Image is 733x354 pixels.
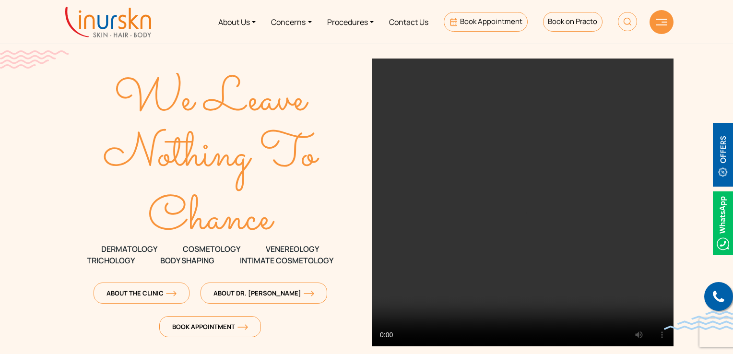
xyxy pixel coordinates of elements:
span: DERMATOLOGY [101,243,157,255]
text: Nothing To [104,120,320,191]
a: Whatsappicon [713,217,733,228]
a: About Us [211,4,263,40]
span: Book Appointment [172,322,248,331]
img: inurskn-logo [65,7,151,37]
img: orange-arrow [237,324,248,330]
span: TRICHOLOGY [87,255,135,266]
img: offerBt [713,123,733,187]
text: Chance [148,184,275,255]
span: About Dr. [PERSON_NAME] [213,289,314,297]
img: orange-arrow [304,291,314,296]
img: HeaderSearch [618,12,637,31]
a: Book on Practo [543,12,603,32]
img: orange-arrow [166,291,177,296]
a: Contact Us [381,4,436,40]
a: Book Appointment [444,12,528,32]
span: VENEREOLOGY [266,243,319,255]
span: Book on Practo [548,16,597,26]
img: bluewave [664,311,733,330]
span: About The Clinic [106,289,177,297]
a: Procedures [319,4,381,40]
img: Whatsappicon [713,191,733,255]
a: About Dr. [PERSON_NAME]orange-arrow [201,283,327,304]
span: Body Shaping [160,255,214,266]
a: About The Clinicorange-arrow [94,283,189,304]
img: hamLine.svg [656,19,667,25]
span: COSMETOLOGY [183,243,240,255]
a: Concerns [263,4,319,40]
span: Book Appointment [460,16,522,26]
a: Book Appointmentorange-arrow [159,316,261,337]
span: Intimate Cosmetology [240,255,333,266]
text: We Leave [114,65,309,136]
